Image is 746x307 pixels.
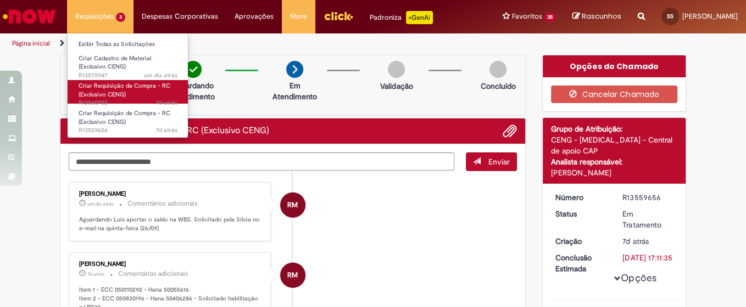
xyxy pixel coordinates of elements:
[547,236,615,247] dt: Criação
[406,11,433,24] p: +GenAi
[622,236,648,246] time: 23/09/2025 15:11:31
[503,124,517,138] button: Adicionar anexos
[1,5,58,27] img: ServiceNow
[79,99,177,107] span: R13560752
[156,99,177,107] span: 7d atrás
[79,71,177,80] span: R13575947
[67,33,188,138] ul: Requisições
[144,71,177,79] span: um dia atrás
[68,107,188,131] a: Aberto R13559656 : Criar Requisição de Compra - RC (Exclusivo CENG)
[370,11,433,24] div: Padroniza
[511,11,542,22] span: Favoritos
[286,61,303,78] img: arrow-next.png
[551,134,678,156] div: CENG - [MEDICAL_DATA] - Central de apoio CAP
[116,13,125,22] span: 3
[79,126,177,135] span: R13559656
[166,80,220,102] p: Aguardando atendimento
[582,11,621,21] span: Rascunhos
[543,55,686,77] div: Opções do Chamado
[79,215,262,232] p: Aguardando Luís aportar o saldo na WBS. Solicitado pela Silvia no e-mail na quinta-feira (26/09).
[622,236,648,246] span: 7d atrás
[87,271,104,277] time: 24/09/2025 09:59:59
[280,192,305,218] div: Raiane Martins
[488,157,510,167] span: Enviar
[68,38,188,50] a: Exibir Todas as Solicitações
[380,81,413,92] p: Validação
[287,262,298,288] span: RM
[69,152,454,170] textarea: Digite sua mensagem aqui...
[324,8,353,24] img: click_logo_yellow_360x200.png
[551,123,678,134] div: Grupo de Atribuição:
[12,39,50,48] a: Página inicial
[547,252,615,274] dt: Conclusão Estimada
[268,80,321,102] p: Em Atendimento
[87,271,104,277] span: 7d atrás
[388,61,405,78] img: img-circle-grey.png
[79,191,262,197] div: [PERSON_NAME]
[235,11,274,22] span: Aprovações
[280,263,305,288] div: Raiane Martins
[547,192,615,203] dt: Número
[87,201,114,207] span: um dia atrás
[185,61,202,78] img: check-circle-green.png
[622,192,673,203] div: R13559656
[287,192,298,218] span: RM
[79,261,262,268] div: [PERSON_NAME]
[551,156,678,167] div: Analista responsável:
[142,11,218,22] span: Despesas Corporativas
[79,82,170,99] span: Criar Requisição de Compra - RC (Exclusivo CENG)
[68,53,188,76] a: Aberto R13575947 : Criar Cadastro de Material (Exclusivo CENG)
[551,86,678,103] button: Cancelar Chamado
[290,11,307,22] span: More
[544,13,556,22] span: 35
[551,167,678,178] div: [PERSON_NAME]
[622,252,673,263] div: [DATE] 17:11:35
[481,81,516,92] p: Concluído
[79,109,170,126] span: Criar Requisição de Compra - RC (Exclusivo CENG)
[547,208,615,219] dt: Status
[156,126,177,134] time: 23/09/2025 15:11:32
[87,201,114,207] time: 29/09/2025 09:17:07
[118,269,188,278] small: Comentários adicionais
[667,13,673,20] span: SS
[466,152,517,171] button: Enviar
[65,80,118,102] p: Aguardando Aprovação
[75,11,114,22] span: Requisições
[572,12,621,22] a: Rascunhos
[622,236,673,247] div: 23/09/2025 15:11:31
[144,71,177,79] time: 29/09/2025 11:01:48
[489,61,506,78] img: img-circle-grey.png
[68,80,188,104] a: Aberto R13560752 : Criar Requisição de Compra - RC (Exclusivo CENG)
[8,33,489,54] ul: Trilhas de página
[622,208,673,230] div: Em Tratamento
[682,12,738,21] span: [PERSON_NAME]
[127,199,198,208] small: Comentários adicionais
[156,126,177,134] span: 7d atrás
[79,54,151,71] span: Criar Cadastro de Material (Exclusivo CENG)
[156,99,177,107] time: 23/09/2025 17:49:17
